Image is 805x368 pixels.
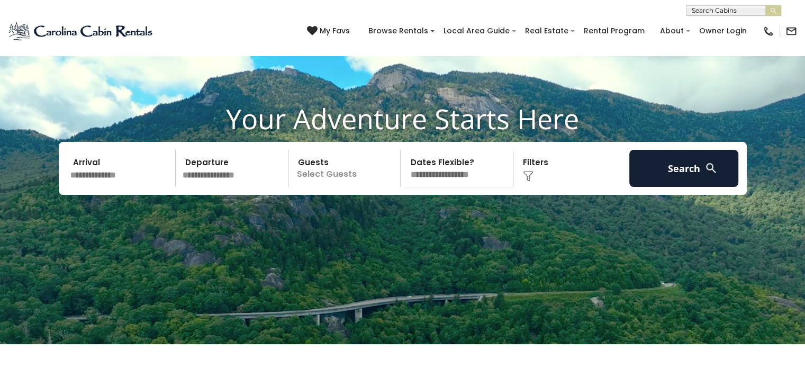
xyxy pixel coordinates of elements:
a: Browse Rentals [363,23,433,39]
a: Real Estate [520,23,574,39]
a: Local Area Guide [438,23,515,39]
p: Select Guests [292,150,401,187]
img: mail-regular-black.png [785,25,797,37]
img: phone-regular-black.png [763,25,774,37]
img: search-regular-white.png [704,161,718,175]
button: Search [629,150,739,187]
a: My Favs [307,25,352,37]
a: About [655,23,689,39]
a: Rental Program [578,23,650,39]
a: Owner Login [694,23,752,39]
img: filter--v1.png [523,171,533,182]
span: My Favs [320,25,350,37]
h1: Your Adventure Starts Here [8,102,797,135]
img: Blue-2.png [8,21,155,42]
